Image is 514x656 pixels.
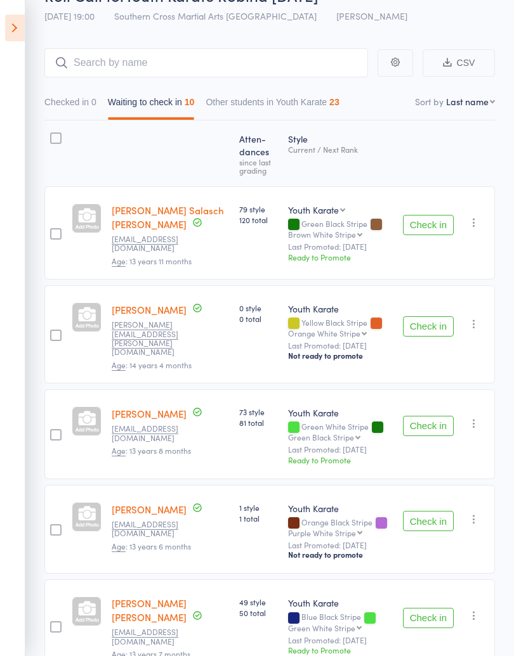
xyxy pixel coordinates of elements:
span: 1 style [239,502,277,513]
button: Check in [403,316,454,337]
div: 0 [91,97,96,107]
small: Last Promoted: [DATE] [288,341,393,350]
span: 50 total [239,607,277,618]
small: Last Promoted: [DATE] [288,541,393,550]
div: Green Black Stripe [288,219,393,238]
div: Purple White Stripe [288,529,356,537]
div: Youth Karate [288,406,393,419]
small: Last Promoted: [DATE] [288,445,393,454]
a: [PERSON_NAME] [112,503,187,516]
div: Green Black Stripe [288,433,354,441]
div: Atten­dances [234,126,282,181]
span: 81 total [239,417,277,428]
span: 73 style [239,406,277,417]
div: Yellow Black Stripe [288,318,393,337]
span: [PERSON_NAME] [336,10,407,22]
div: Not ready to promote [288,351,393,361]
div: Youth Karate [288,502,393,515]
button: Check in [403,215,454,235]
span: 79 style [239,203,277,214]
span: Southern Cross Martial Arts [GEOGRAPHIC_DATA] [114,10,317,22]
span: 120 total [239,214,277,225]
span: : 13 years 8 months [112,445,191,456]
button: Check in [403,608,454,628]
small: Last Promoted: [DATE] [288,242,393,251]
div: Last name [446,95,489,108]
div: Orange White Stripe [288,329,360,337]
small: benita1@live.com.au [112,235,194,253]
small: scorpiofish78@msn.com [112,627,194,646]
span: : 14 years 4 months [112,359,192,371]
small: Last Promoted: [DATE] [288,636,393,645]
a: [PERSON_NAME] [112,407,187,420]
div: 23 [329,97,339,107]
small: melant2@iinet.net.au [112,520,194,538]
div: Ready to Promote [288,645,393,655]
div: Ready to Promote [288,252,393,262]
small: amelia.westman@gmail.com [112,320,194,357]
div: since last grading [239,158,277,174]
div: Green White Stripe [288,624,355,632]
label: Sort by [415,95,444,108]
a: [PERSON_NAME] Salasch [PERSON_NAME] [112,203,224,231]
div: Brown White Stripe [288,230,356,238]
div: Youth Karate [288,302,393,315]
a: [PERSON_NAME] [112,303,187,316]
div: Orange Black Stripe [288,518,393,537]
div: Blue Black Stripe [288,612,393,631]
button: Other students in Youth Karate23 [206,91,339,120]
span: [DATE] 19:00 [44,10,95,22]
button: Waiting to check in10 [108,91,195,120]
button: Checked in0 [44,91,96,120]
div: Not ready to promote [288,550,393,560]
div: Green White Stripe [288,422,393,441]
span: 0 style [239,302,277,313]
div: Youth Karate [288,203,339,216]
div: Youth Karate [288,596,393,609]
div: Ready to Promote [288,454,393,465]
small: markmyradey@hotmail.co.uk [112,424,194,442]
span: 0 total [239,313,277,324]
span: : 13 years 11 months [112,255,192,267]
div: Style [283,126,398,181]
button: Check in [403,511,454,531]
a: [PERSON_NAME] [PERSON_NAME] [112,596,187,624]
div: 10 [185,97,195,107]
button: CSV [423,49,495,77]
span: 1 total [239,513,277,524]
div: Current / Next Rank [288,145,393,153]
button: Check in [403,416,454,436]
span: 49 style [239,596,277,607]
input: Search by name [44,48,368,77]
span: : 13 years 6 months [112,541,191,552]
